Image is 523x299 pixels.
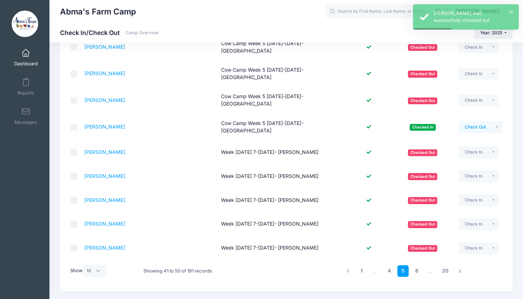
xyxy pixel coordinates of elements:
[14,61,38,67] span: Dashboard
[408,173,437,180] span: Checked Out
[60,29,159,36] h1: Check In/Check Out
[70,265,106,277] label: Show
[408,71,437,77] span: 08/13/2025 09:03
[458,41,488,53] button: Check In
[408,221,437,228] span: Checked Out
[218,140,347,165] td: Week [DATE] 7-[DATE]- [PERSON_NAME]
[218,189,347,213] td: Week [DATE] 7-[DATE]- [PERSON_NAME]
[397,265,409,277] a: 5
[218,212,347,236] td: Week [DATE] 7-[DATE]- [PERSON_NAME]
[410,124,436,131] span: 08/13/2025 09:03
[356,265,368,277] a: 1
[458,146,488,158] button: Check In
[84,70,125,76] a: [PERSON_NAME]
[84,44,125,50] a: [PERSON_NAME]
[218,165,347,189] td: Week [DATE] 7-[DATE]- [PERSON_NAME]
[143,263,212,279] div: Showing 41 to 50 of 191 records
[458,194,488,206] button: Check In
[84,197,125,203] a: [PERSON_NAME]
[458,68,488,80] button: Check In
[408,97,437,104] span: 08/13/2025 08:52
[408,149,437,156] span: Checked Out
[434,10,513,24] div: [PERSON_NAME] was successfully checked out.
[451,4,512,20] button: [PERSON_NAME]
[480,30,502,35] span: Year: 2025
[408,44,437,51] span: 08/13/2025 09:03
[458,94,488,106] button: Check In
[458,170,488,182] button: Check In
[218,87,347,114] td: Cow Camp Week 5 [DATE]-[DATE]- [GEOGRAPHIC_DATA]
[218,61,347,87] td: Cow Camp Week 5 [DATE]-[DATE]- [GEOGRAPHIC_DATA]
[9,104,43,128] a: Messages
[12,11,38,37] img: Abma's Farm Camp
[9,45,43,70] a: Dashboard
[326,5,432,19] input: Search by First Name, Last Name, or Email...
[60,4,136,20] h1: Abma's Farm Camp
[458,218,488,230] button: Check In
[126,30,159,36] a: Camp Overview
[218,34,347,60] td: Cow Camp Week 5 [DATE]-[DATE]- [GEOGRAPHIC_DATA]
[17,90,34,96] span: Reports
[509,10,513,14] button: ×
[408,197,437,204] span: Checked Out
[218,114,347,140] td: Cow Camp Week 5 [DATE]-[DATE]- [GEOGRAPHIC_DATA]
[458,242,488,254] button: Check In
[84,149,125,155] a: [PERSON_NAME]
[84,124,125,130] a: [PERSON_NAME]
[14,119,37,125] span: Messages
[218,236,347,260] td: Week [DATE] 7-[DATE]- [PERSON_NAME]
[9,74,43,99] a: Reports
[84,221,125,227] a: [PERSON_NAME]
[83,265,106,277] select: Show
[384,265,395,277] a: 4
[84,245,125,251] a: [PERSON_NAME]
[439,265,452,277] a: 20
[84,97,125,103] a: [PERSON_NAME]
[458,121,492,133] button: Check Out
[408,245,437,252] span: Checked Out
[474,27,512,39] button: Year: 2025
[411,265,423,277] a: 6
[84,173,125,179] a: [PERSON_NAME]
